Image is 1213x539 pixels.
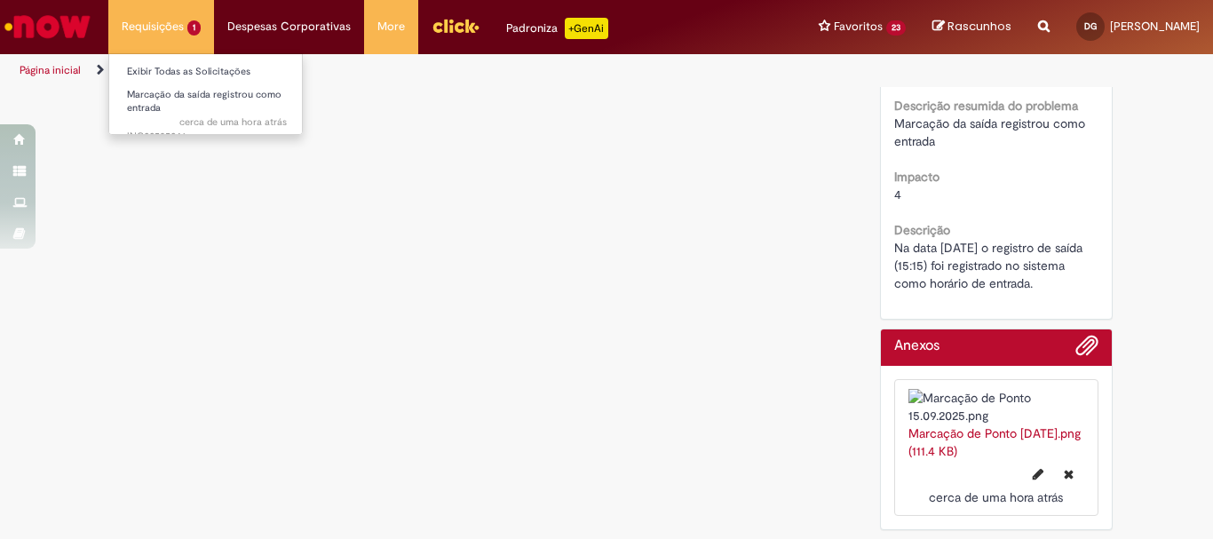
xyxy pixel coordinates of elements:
span: Marcação da saída registrou como entrada [894,115,1089,149]
img: ServiceNow [2,9,93,44]
a: Aberto INC00525046 : Marcação da saída registrou como entrada [109,85,305,123]
span: Requisições [122,18,184,36]
img: Marcação de Ponto 15.09.2025.png [908,389,1085,424]
div: Padroniza [506,18,608,39]
b: Descrição [894,222,950,238]
span: INC00525046 [127,115,287,143]
span: Favoritos [834,18,883,36]
span: Despesas Corporativas [227,18,351,36]
span: Rascunhos [947,18,1011,35]
span: cerca de uma hora atrás [929,489,1063,505]
a: Exibir Todas as Solicitações [109,62,305,82]
span: [PERSON_NAME] [1110,19,1200,34]
button: Editar nome de arquivo Marcação de Ponto 15.09.2025.png [1022,460,1054,488]
a: Marcação de Ponto [DATE].png (111.4 KB) [908,425,1081,459]
span: DG [1084,20,1097,32]
b: Descrição resumida do problema [894,98,1078,114]
a: Rascunhos [932,19,1011,36]
h2: Anexos [894,338,939,354]
b: Impacto [894,169,939,185]
span: 1 [187,20,201,36]
a: Página inicial [20,63,81,77]
p: +GenAi [565,18,608,39]
span: Marcação da saída registrou como entrada [127,88,281,115]
img: click_logo_yellow_360x200.png [432,12,480,39]
button: Adicionar anexos [1075,334,1098,366]
span: Na data [DATE] o registro de saída (15:15) foi registrado no sistema como horário de entrada. [894,240,1086,291]
span: 23 [886,20,906,36]
span: cerca de uma hora atrás [179,115,287,129]
span: More [377,18,405,36]
time: 29/09/2025 10:11:12 [179,115,287,129]
ul: Trilhas de página [13,54,796,87]
ul: Requisições [108,53,303,135]
button: Excluir Marcação de Ponto 15.09.2025.png [1053,460,1084,488]
time: 29/09/2025 10:10:33 [929,489,1063,505]
span: 4 [894,186,901,202]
